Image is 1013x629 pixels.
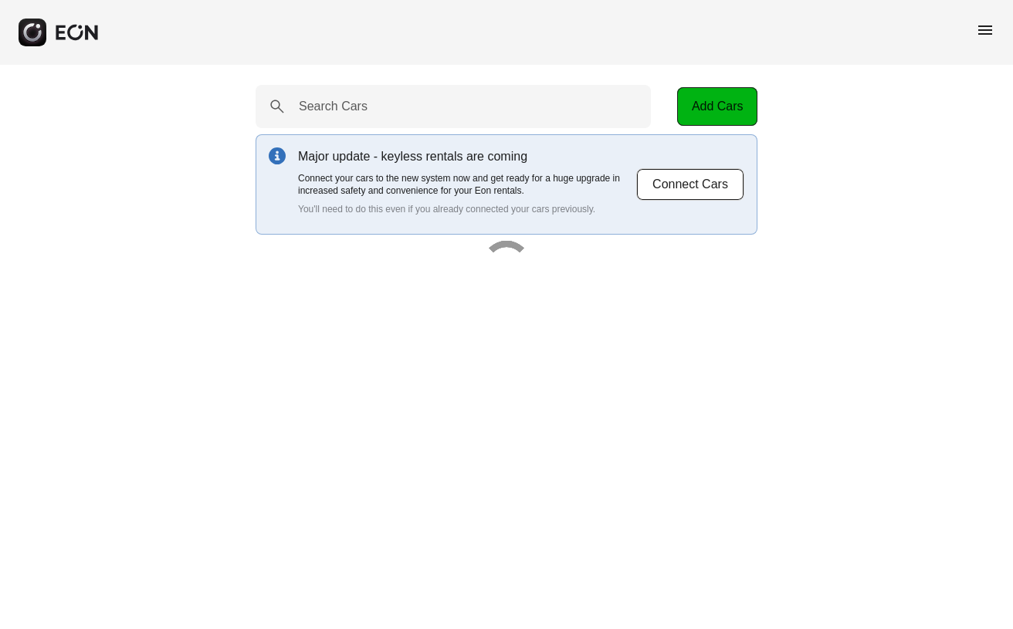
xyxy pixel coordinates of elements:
[299,97,368,116] label: Search Cars
[298,147,636,166] p: Major update - keyless rentals are coming
[976,21,994,39] span: menu
[269,147,286,164] img: info
[298,172,636,197] p: Connect your cars to the new system now and get ready for a huge upgrade in increased safety and ...
[636,168,744,201] button: Connect Cars
[298,203,636,215] p: You'll need to do this even if you already connected your cars previously.
[677,87,757,126] button: Add Cars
